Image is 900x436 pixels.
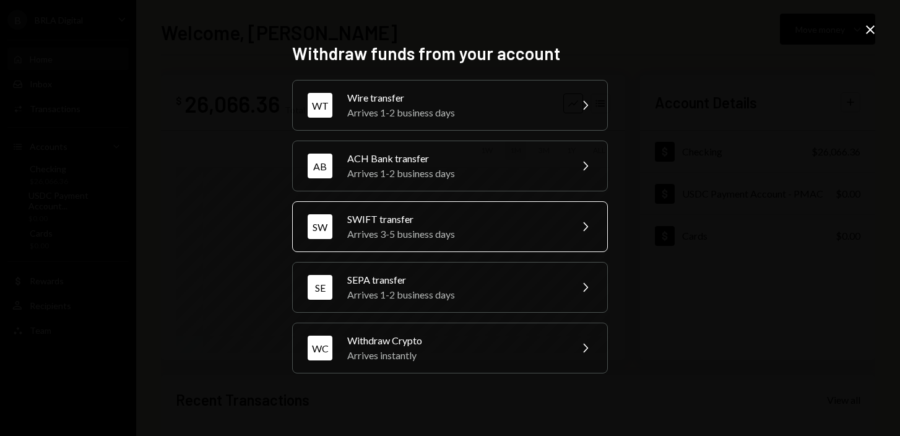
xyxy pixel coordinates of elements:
button: SESEPA transferArrives 1-2 business days [292,262,608,313]
div: SWIFT transfer [347,212,563,227]
div: Arrives 1-2 business days [347,166,563,181]
button: ABACH Bank transferArrives 1-2 business days [292,141,608,191]
button: SWSWIFT transferArrives 3-5 business days [292,201,608,252]
h2: Withdraw funds from your account [292,41,608,66]
div: ACH Bank transfer [347,151,563,166]
div: SW [308,214,332,239]
div: Arrives 3-5 business days [347,227,563,242]
div: Wire transfer [347,90,563,105]
div: Arrives 1-2 business days [347,287,563,302]
div: Withdraw Crypto [347,333,563,348]
div: AB [308,154,332,178]
button: WTWire transferArrives 1-2 business days [292,80,608,131]
div: SEPA transfer [347,272,563,287]
div: WC [308,336,332,360]
button: WCWithdraw CryptoArrives instantly [292,323,608,373]
div: Arrives instantly [347,348,563,363]
div: WT [308,93,332,118]
div: SE [308,275,332,300]
div: Arrives 1-2 business days [347,105,563,120]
